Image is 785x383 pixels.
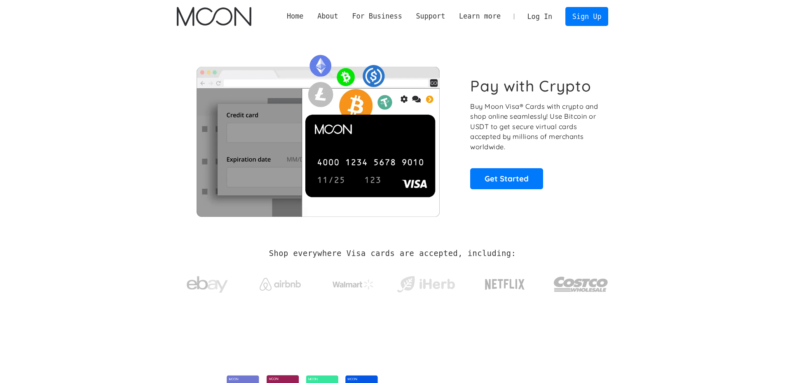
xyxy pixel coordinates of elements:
[520,7,559,26] a: Log In
[468,266,542,299] a: Netflix
[553,269,609,300] img: Costco
[310,11,345,21] div: About
[177,49,459,216] img: Moon Cards let you spend your crypto anywhere Visa is accepted.
[280,11,310,21] a: Home
[565,7,608,26] a: Sign Up
[333,280,374,289] img: Walmart
[177,7,251,26] a: home
[553,261,609,304] a: Costco
[470,101,599,152] p: Buy Moon Visa® Cards with crypto and shop online seamlessly! Use Bitcoin or USDT to get secure vi...
[459,11,501,21] div: Learn more
[317,11,338,21] div: About
[177,7,251,26] img: Moon Logo
[470,168,543,189] a: Get Started
[416,11,445,21] div: Support
[269,249,516,258] h2: Shop everywhere Visa cards are accepted, including:
[395,274,457,295] img: iHerb
[322,271,384,294] a: Walmart
[409,11,452,21] div: Support
[452,11,508,21] div: Learn more
[470,77,591,95] h1: Pay with Crypto
[249,270,311,295] a: Airbnb
[345,11,409,21] div: For Business
[352,11,402,21] div: For Business
[177,263,238,302] a: ebay
[260,278,301,291] img: Airbnb
[187,272,228,298] img: ebay
[395,266,457,299] a: iHerb
[484,274,525,295] img: Netflix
